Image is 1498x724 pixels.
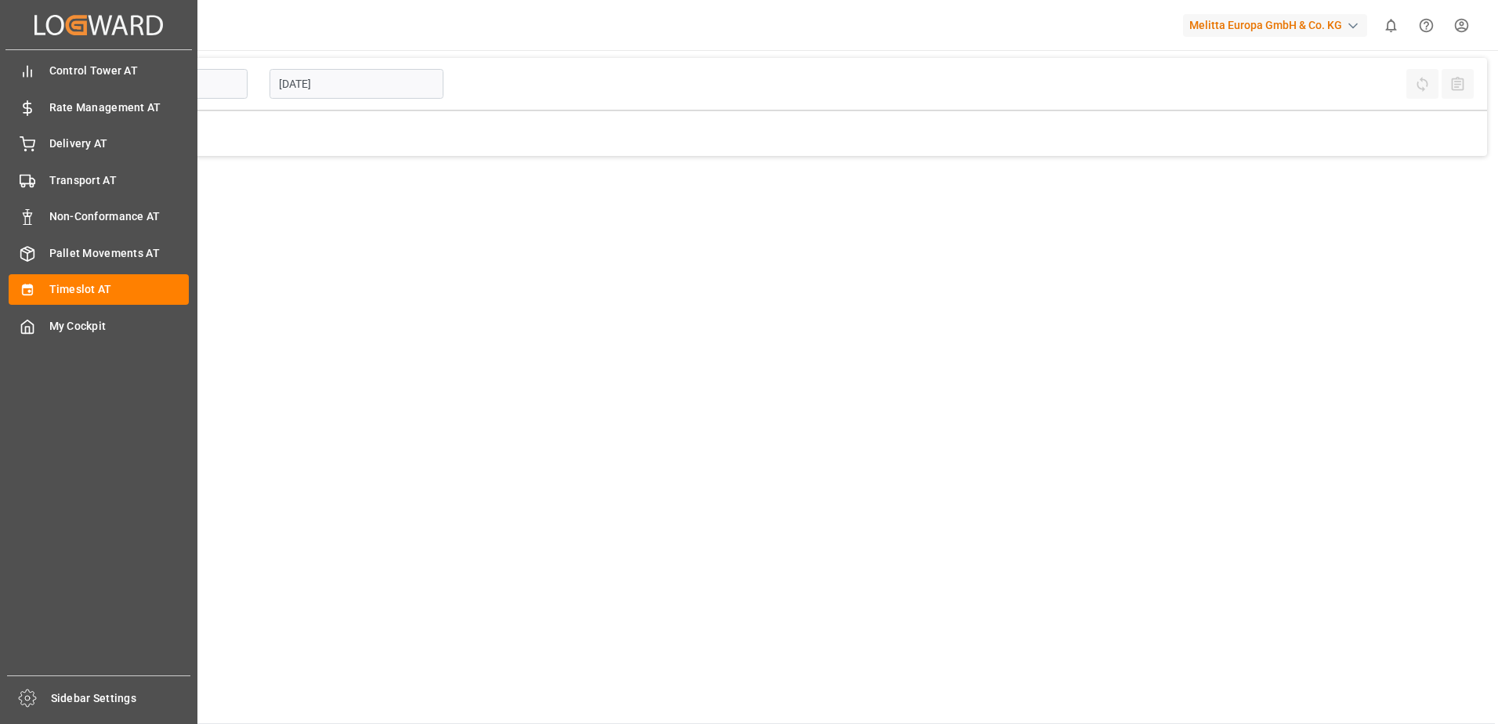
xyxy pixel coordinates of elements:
span: Control Tower AT [49,63,190,79]
button: show 0 new notifications [1373,8,1409,43]
input: DD.MM.YYYY [270,69,443,99]
a: Timeslot AT [9,274,189,305]
span: Timeslot AT [49,281,190,298]
a: Transport AT [9,165,189,195]
span: Sidebar Settings [51,690,191,707]
span: Non-Conformance AT [49,208,190,225]
a: Non-Conformance AT [9,201,189,232]
button: Help Center [1409,8,1444,43]
a: Delivery AT [9,129,189,159]
a: Rate Management AT [9,92,189,122]
span: Pallet Movements AT [49,245,190,262]
a: Control Tower AT [9,56,189,86]
span: Rate Management AT [49,100,190,116]
a: Pallet Movements AT [9,237,189,268]
button: Melitta Europa GmbH & Co. KG [1183,10,1373,40]
span: Delivery AT [49,136,190,152]
span: My Cockpit [49,318,190,335]
span: Transport AT [49,172,190,189]
a: My Cockpit [9,310,189,341]
div: Melitta Europa GmbH & Co. KG [1183,14,1367,37]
